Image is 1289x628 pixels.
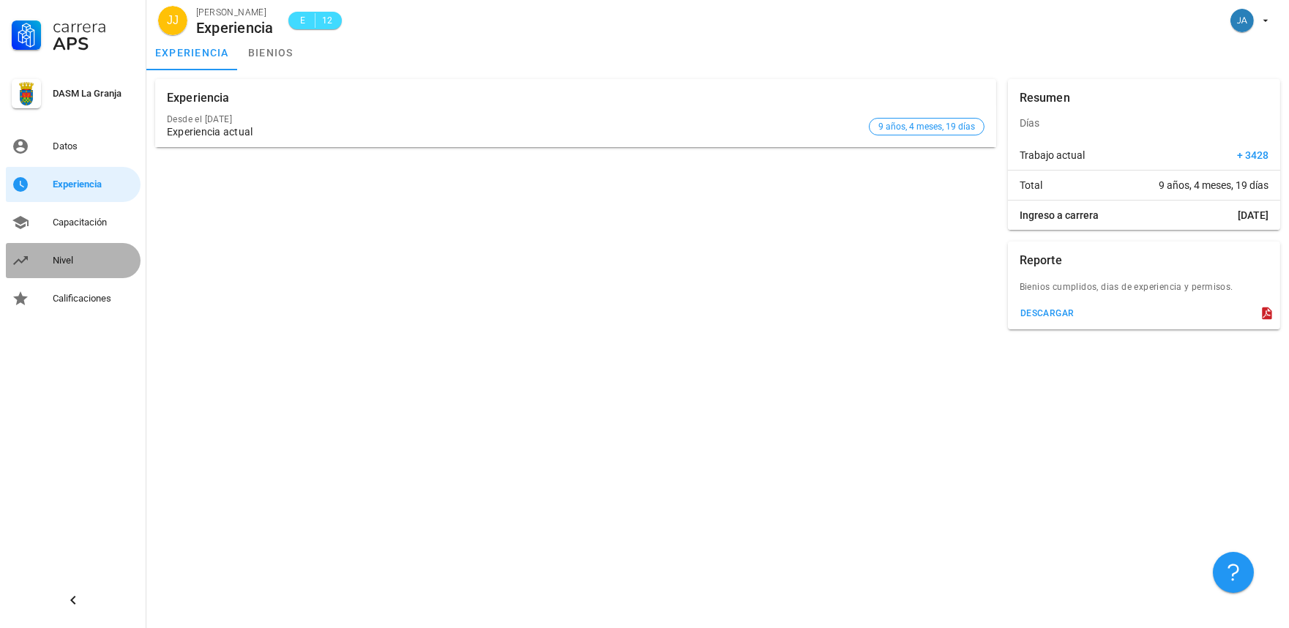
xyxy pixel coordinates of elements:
span: + 3428 [1237,148,1269,162]
div: Desde el [DATE] [167,114,863,124]
div: Capacitación [53,217,135,228]
div: Experiencia [196,20,274,36]
span: 9 años, 4 meses, 19 días [878,119,975,135]
div: DASM La Granja [53,88,135,100]
div: Datos [53,141,135,152]
span: Trabajo actual [1020,148,1085,162]
div: Reporte [1020,242,1062,280]
div: Carrera [53,18,135,35]
div: APS [53,35,135,53]
div: descargar [1020,308,1075,318]
span: E [297,13,309,28]
div: Resumen [1020,79,1070,117]
a: Experiencia [6,167,141,202]
span: JJ [167,6,179,35]
div: Días [1008,105,1280,141]
div: Nivel [53,255,135,266]
span: Ingreso a carrera [1020,208,1099,223]
a: bienios [238,35,304,70]
span: 12 [321,13,333,28]
div: avatar [158,6,187,35]
span: [DATE] [1238,208,1269,223]
div: Calificaciones [53,293,135,304]
span: Total [1020,178,1042,192]
a: Calificaciones [6,281,141,316]
div: [PERSON_NAME] [196,5,274,20]
div: Experiencia [53,179,135,190]
a: Datos [6,129,141,164]
button: descargar [1014,303,1080,324]
div: Experiencia [167,79,230,117]
span: 9 años, 4 meses, 19 días [1159,178,1269,192]
a: Capacitación [6,205,141,240]
div: Experiencia actual [167,126,863,138]
div: avatar [1230,9,1254,32]
div: Bienios cumplidos, dias de experiencia y permisos. [1008,280,1280,303]
a: Nivel [6,243,141,278]
a: experiencia [146,35,238,70]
